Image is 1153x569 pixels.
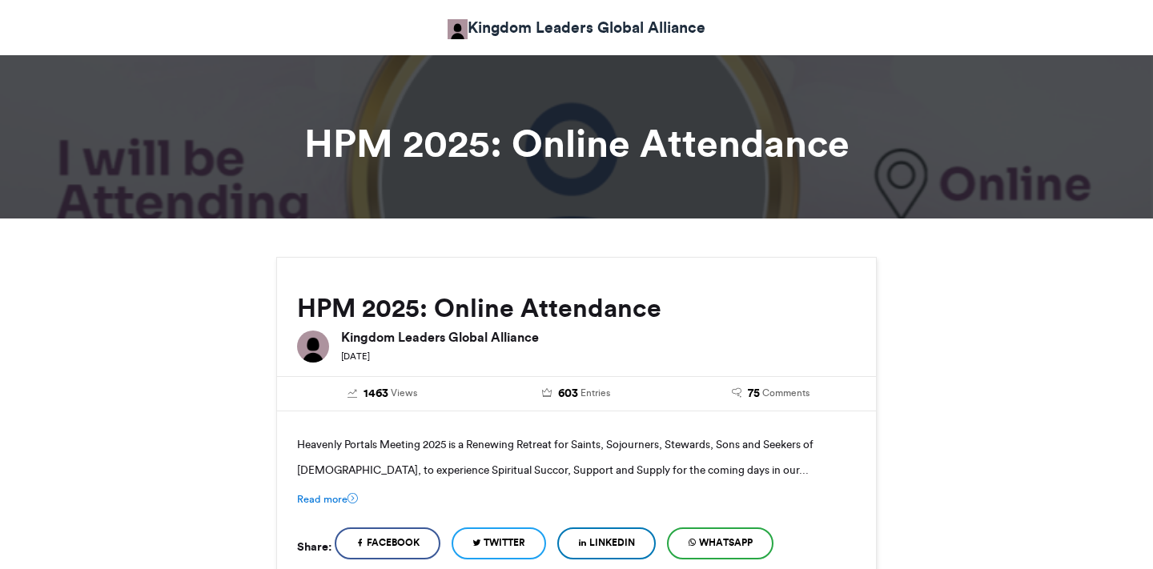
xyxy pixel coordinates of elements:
span: Views [391,386,417,400]
img: Kingdom Leaders Global Alliance [297,331,329,363]
a: Twitter [452,527,546,559]
a: 1463 Views [297,385,468,403]
span: 1463 [364,385,388,403]
p: Heavenly Portals Meeting 2025 is a Renewing Retreat for Saints, Sojourners, Stewards, Sons and Se... [297,431,856,483]
a: WhatsApp [667,527,773,559]
span: WhatsApp [699,535,753,550]
a: 75 Comments [685,385,856,403]
h6: Kingdom Leaders Global Alliance [341,331,856,343]
span: Facebook [367,535,420,550]
a: LinkedIn [557,527,656,559]
h1: HPM 2025: Online Attendance [132,124,1021,162]
span: 603 [558,385,578,403]
h5: Share: [297,536,331,557]
small: [DATE] [341,351,370,362]
a: Read more [297,491,358,507]
span: Twitter [484,535,525,550]
a: Facebook [335,527,440,559]
a: 603 Entries [492,385,662,403]
span: Entries [581,386,610,400]
img: Kingdom Leaders Global Alliance [448,19,468,39]
span: Comments [762,386,810,400]
span: LinkedIn [589,535,635,550]
h2: HPM 2025: Online Attendance [297,294,856,323]
span: 75 [748,385,760,403]
a: Kingdom Leaders Global Alliance [448,16,705,39]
